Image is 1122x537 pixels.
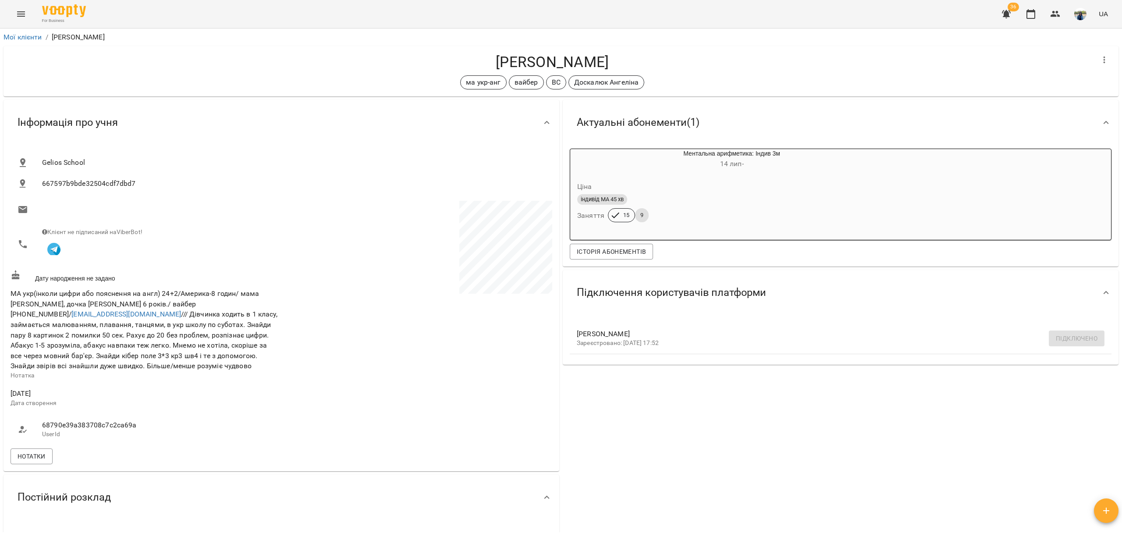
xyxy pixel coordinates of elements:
p: ВС [552,77,561,88]
div: вайбер [509,75,544,89]
p: Дата створення [11,399,280,408]
span: Інформація про учня [18,116,118,129]
nav: breadcrumb [4,32,1118,43]
span: індивід МА 45 хв [577,196,627,203]
span: Актуальні абонементи ( 1 ) [577,116,699,129]
img: 79bf113477beb734b35379532aeced2e.jpg [1074,8,1086,20]
h6: Ціна [577,181,592,193]
p: Доскалюк Ангеліна [574,77,639,88]
button: Клієнт підписаний на VooptyBot [42,237,66,260]
button: Ментальна арифметика: Індив 3м14 лип- Цінаіндивід МА 45 хвЗаняття159 [570,149,851,233]
p: Зареєстровано: [DATE] 17:52 [577,339,1090,348]
span: 36 [1008,3,1019,11]
a: [EMAIL_ADDRESS][DOMAIN_NAME] [71,310,181,318]
div: Підключення користувачів платформи [563,270,1118,315]
p: ма укр-анг [466,77,501,88]
p: UserId [42,430,273,439]
span: Постійний розклад [18,491,111,504]
span: Історія абонементів [577,246,646,257]
span: For Business [42,18,86,24]
div: ма укр-анг [460,75,506,89]
button: Історія абонементів [570,244,653,260]
div: Інформація про учня [4,100,559,145]
p: [PERSON_NAME] [52,32,105,43]
img: Voopty Logo [42,4,86,17]
p: Нотатка [11,371,280,380]
p: вайбер [515,77,538,88]
div: ВС [546,75,566,89]
div: Доскалюк Ангеліна [568,75,645,89]
span: UA [1099,9,1108,18]
span: МА укр(інколи цифри або пояснення на англ) 24+2/Америка-8 годин/ мама [PERSON_NAME], дочка [PERSO... [11,289,277,370]
span: 9 [635,211,649,219]
h4: [PERSON_NAME] [11,53,1094,71]
span: Клієнт не підписаний на ViberBot! [42,228,142,235]
img: Telegram [47,243,60,256]
span: Нотатки [18,451,46,462]
a: Мої клієнти [4,33,42,41]
div: Ментальна арифметика: Індив 3м [612,149,851,170]
button: Menu [11,4,32,25]
li: / [46,32,48,43]
div: Актуальні абонементи(1) [563,100,1118,145]
div: Постійний розклад [4,475,559,520]
span: [DATE] [11,388,280,399]
div: Дату народження не задано [9,268,281,285]
button: Нотатки [11,448,53,464]
span: 15 [618,211,635,219]
button: UA [1095,6,1111,22]
span: 68790e39a383708c7c2ca69a [42,420,273,430]
span: Gelios School [42,157,545,168]
span: 667597b9bde32504cdf7dbd7 [42,178,545,189]
span: [PERSON_NAME] [577,329,1090,339]
h6: Заняття [577,210,604,222]
span: Підключення користувачів платформи [577,286,766,299]
span: 14 лип - [720,160,744,168]
div: Ментальна арифметика: Індив 3м [570,149,612,170]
